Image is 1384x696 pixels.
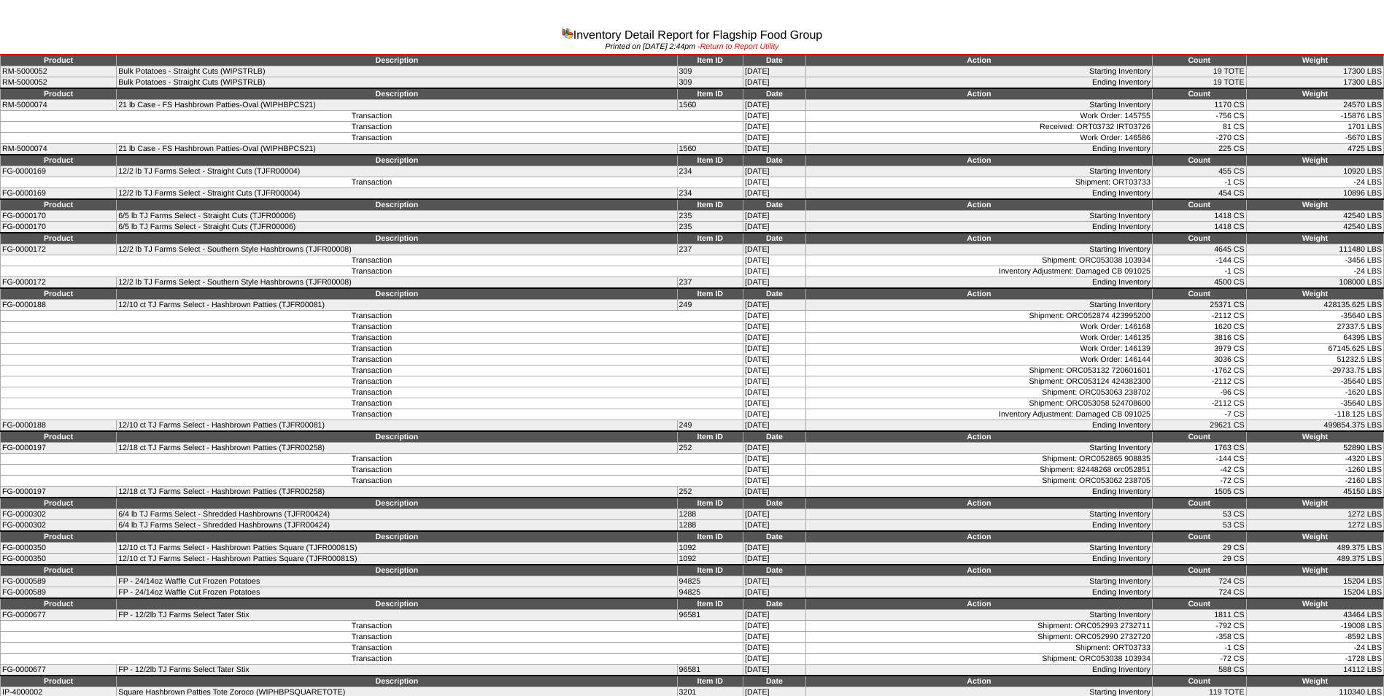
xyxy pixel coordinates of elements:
[677,288,743,300] td: Item ID
[1,122,743,133] td: Transaction
[1246,233,1383,244] td: Weight
[1152,55,1246,66] td: Count
[677,155,743,166] td: Item ID
[1152,554,1246,565] td: 29 CS
[117,144,677,155] td: 21 lb Case - FS Hashbrown Patties-Oval (WIPHBPCS21)
[1246,476,1383,487] td: -2160 LBS
[1246,454,1383,465] td: -4320 LBS
[1,520,117,532] td: FG-0000302
[743,244,805,255] td: [DATE]
[117,300,677,311] td: 12/10 ct TJ Farms Select - Hashbrown Patties (TJFR00081)
[805,498,1152,509] td: Action
[743,288,805,300] td: Date
[1,443,117,454] td: FG-0000197
[677,88,743,100] td: Item ID
[805,166,1152,177] td: Starting Inventory
[1,409,743,420] td: Transaction
[1246,144,1383,155] td: 4725 LBS
[1246,366,1383,376] td: -29733.75 LBS
[1,144,117,155] td: RM-5000074
[677,509,743,520] td: 1288
[1152,333,1246,344] td: 3816 CS
[1152,409,1246,420] td: -7 CS
[1,55,117,66] td: Product
[1152,576,1246,587] td: 724 CS
[1152,520,1246,532] td: 53 CS
[743,565,805,576] td: Date
[743,277,805,289] td: [DATE]
[1152,355,1246,366] td: 3036 CS
[1152,122,1246,133] td: 81 CS
[805,543,1152,554] td: Starting Inventory
[743,465,805,476] td: [DATE]
[700,42,779,51] a: Return to Report Utility
[1152,188,1246,200] td: 454 CS
[677,199,743,211] td: Item ID
[805,266,1152,277] td: Inventory Adjustment: Damaged CB 091025
[677,222,743,233] td: 235
[1152,255,1246,266] td: -144 CS
[805,199,1152,211] td: Action
[1246,376,1383,387] td: -35640 LBS
[1,454,743,465] td: Transaction
[677,531,743,543] td: Item ID
[1,398,743,409] td: Transaction
[743,344,805,355] td: [DATE]
[1246,288,1383,300] td: Weight
[1246,66,1383,77] td: 17300 LBS
[1246,531,1383,543] td: Weight
[1,333,743,344] td: Transaction
[805,531,1152,543] td: Action
[743,300,805,311] td: [DATE]
[1246,409,1383,420] td: -118.125 LBS
[1,177,743,188] td: Transaction
[1152,531,1246,543] td: Count
[743,509,805,520] td: [DATE]
[1,355,743,366] td: Transaction
[1152,454,1246,465] td: -144 CS
[1246,554,1383,565] td: 489.375 LBS
[1246,300,1383,311] td: 428135.625 LBS
[1246,266,1383,277] td: -24 LBS
[1246,431,1383,443] td: Weight
[1246,88,1383,100] td: Weight
[1152,311,1246,322] td: -2112 CS
[677,420,743,432] td: 249
[117,66,677,77] td: Bulk Potatoes - Straight Cuts (WIPSTRLB)
[743,531,805,543] td: Date
[1,576,117,587] td: FG-0000589
[117,420,677,432] td: 12/10 ct TJ Farms Select - Hashbrown Patties (TJFR00081)
[117,277,677,289] td: 12/2 lb TJ Farms Select - Southern Style Hashbrowns (TJFR00008)
[1152,233,1246,244] td: Count
[743,188,805,200] td: [DATE]
[805,222,1152,233] td: Ending Inventory
[805,100,1152,111] td: Starting Inventory
[677,144,743,155] td: 1560
[1,543,117,554] td: FG-0000350
[117,576,677,587] td: FP - 24/14oz Waffle Cut Frozen Potatoes
[1246,322,1383,333] td: 27337.5 LBS
[805,431,1152,443] td: Action
[805,376,1152,387] td: Shipment: ORC053124 424382300
[1,376,743,387] td: Transaction
[805,55,1152,66] td: Action
[1152,144,1246,155] td: 225 CS
[743,554,805,565] td: [DATE]
[1246,77,1383,89] td: 17300 LBS
[1,322,743,333] td: Transaction
[1246,565,1383,576] td: Weight
[1246,333,1383,344] td: 64395 LBS
[805,177,1152,188] td: Shipment: ORT03733
[117,509,677,520] td: 6/4 lb TJ Farms Select - Shredded Hashbrowns (TJFR00424)
[1152,88,1246,100] td: Count
[743,233,805,244] td: Date
[1152,211,1246,222] td: 1418 CS
[1246,255,1383,266] td: -3456 LBS
[743,333,805,344] td: [DATE]
[1,498,117,509] td: Product
[805,344,1152,355] td: Work Order: 146139
[805,288,1152,300] td: Action
[1,211,117,222] td: FG-0000170
[743,222,805,233] td: [DATE]
[677,166,743,177] td: 234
